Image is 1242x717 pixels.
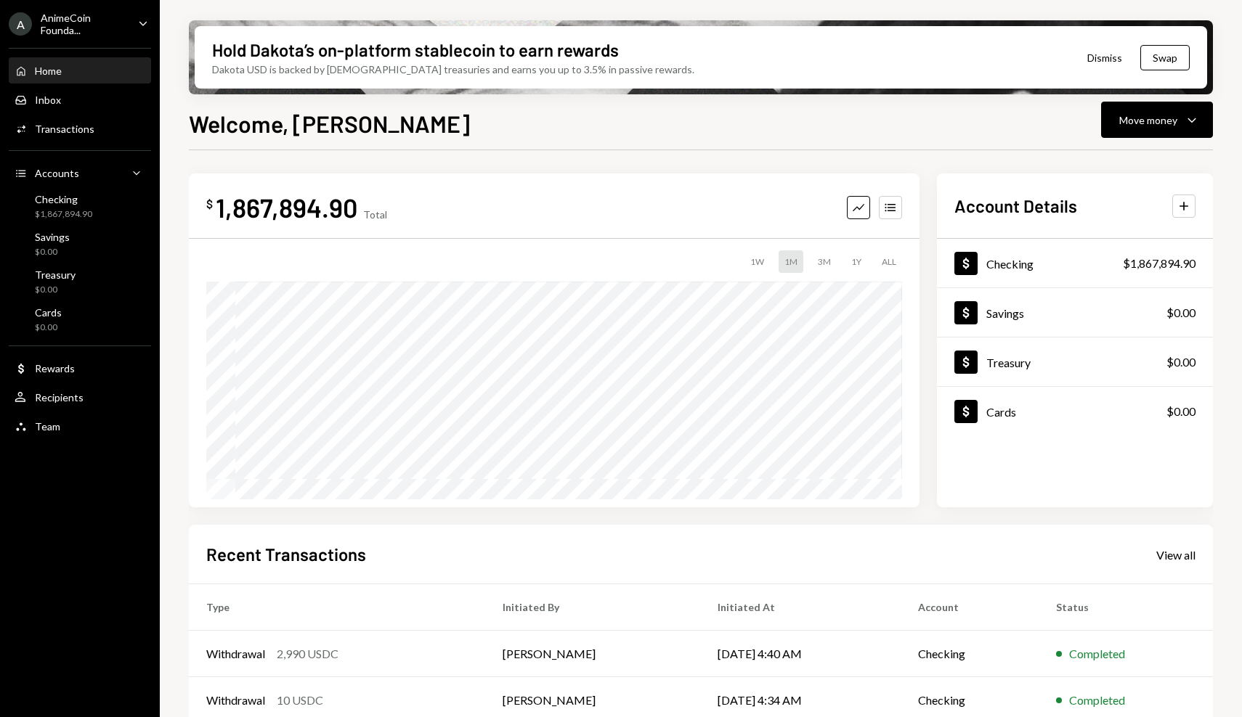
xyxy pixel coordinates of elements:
[9,355,151,381] a: Rewards
[216,191,357,224] div: 1,867,894.90
[189,109,470,138] h1: Welcome, [PERSON_NAME]
[812,250,837,273] div: 3M
[41,12,126,36] div: AnimeCoin Founda...
[1069,645,1125,663] div: Completed
[845,250,867,273] div: 1Y
[363,208,387,221] div: Total
[1140,45,1190,70] button: Swap
[277,692,323,709] div: 10 USDC
[35,231,70,243] div: Savings
[1156,548,1196,562] div: View all
[212,38,619,62] div: Hold Dakota’s on-platform stablecoin to earn rewards
[206,542,366,566] h2: Recent Transactions
[986,405,1016,419] div: Cards
[35,269,76,281] div: Treasury
[9,264,151,299] a: Treasury$0.00
[1069,41,1140,75] button: Dismiss
[206,197,213,211] div: $
[9,57,151,83] a: Home
[189,584,485,631] th: Type
[9,12,32,36] div: A
[9,115,151,142] a: Transactions
[986,306,1024,320] div: Savings
[35,284,76,296] div: $0.00
[1119,112,1177,128] div: Move money
[1101,102,1213,138] button: Move money
[744,250,770,273] div: 1W
[937,387,1213,435] a: Cards$0.00
[35,208,92,221] div: $1,867,894.90
[485,584,700,631] th: Initiated By
[1156,546,1196,562] a: View all
[35,306,62,319] div: Cards
[35,167,79,179] div: Accounts
[937,239,1213,287] a: Checking$1,867,894.90
[700,631,901,677] td: [DATE] 4:40 AM
[901,631,1039,677] td: Checking
[986,257,1034,271] div: Checking
[35,123,94,135] div: Transactions
[35,420,60,433] div: Team
[1039,584,1213,631] th: Status
[35,65,62,77] div: Home
[9,226,151,261] a: Savings$0.00
[206,645,265,663] div: Withdrawal
[876,250,902,273] div: ALL
[1166,304,1196,321] div: $0.00
[9,302,151,337] a: Cards$0.00
[206,692,265,709] div: Withdrawal
[35,246,70,258] div: $0.00
[901,584,1039,631] th: Account
[9,160,151,186] a: Accounts
[1166,403,1196,420] div: $0.00
[35,321,62,334] div: $0.00
[212,62,694,77] div: Dakota USD is backed by [DEMOGRAPHIC_DATA] treasuries and earns you up to 3.5% in passive rewards.
[9,384,151,410] a: Recipients
[986,356,1031,369] div: Treasury
[937,337,1213,386] a: Treasury$0.00
[35,391,84,403] div: Recipients
[779,250,803,273] div: 1M
[35,193,92,205] div: Checking
[9,189,151,224] a: Checking$1,867,894.90
[9,86,151,112] a: Inbox
[35,94,61,106] div: Inbox
[937,288,1213,337] a: Savings$0.00
[1166,353,1196,371] div: $0.00
[485,631,700,677] td: [PERSON_NAME]
[35,362,75,374] div: Rewards
[700,584,901,631] th: Initiated At
[9,413,151,439] a: Team
[277,645,338,663] div: 2,990 USDC
[954,194,1077,218] h2: Account Details
[1069,692,1125,709] div: Completed
[1123,255,1196,272] div: $1,867,894.90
